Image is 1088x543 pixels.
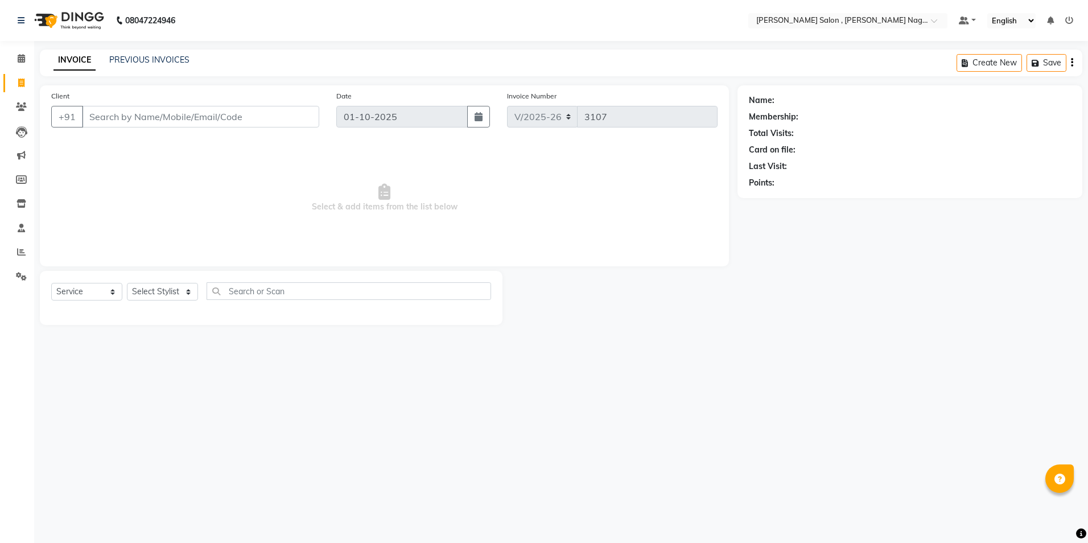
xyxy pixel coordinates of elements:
label: Date [336,91,352,101]
a: PREVIOUS INVOICES [109,55,189,65]
b: 08047224946 [125,5,175,36]
button: +91 [51,106,83,127]
button: Create New [957,54,1022,72]
label: Invoice Number [507,91,557,101]
div: Name: [749,94,774,106]
a: INVOICE [53,50,96,71]
div: Card on file: [749,144,796,156]
input: Search or Scan [207,282,491,300]
span: Select & add items from the list below [51,141,718,255]
img: logo [29,5,107,36]
input: Search by Name/Mobile/Email/Code [82,106,319,127]
label: Client [51,91,69,101]
div: Total Visits: [749,127,794,139]
div: Membership: [749,111,798,123]
div: Last Visit: [749,161,787,172]
div: Points: [749,177,774,189]
button: Save [1027,54,1066,72]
